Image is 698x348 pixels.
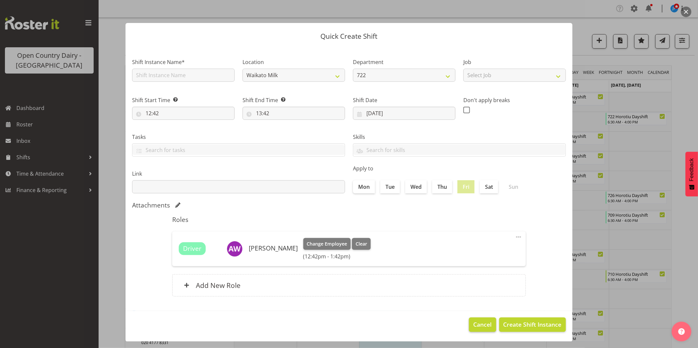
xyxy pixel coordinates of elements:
h5: Attachments [132,201,170,209]
input: Click to select... [132,107,235,120]
label: Shift Start Time [132,96,235,104]
label: Mon [353,180,375,193]
input: Shift Instance Name [132,69,235,82]
button: Cancel [469,317,496,332]
label: Tasks [132,133,345,141]
span: Clear [356,240,367,248]
button: Feedback - Show survey [686,152,698,196]
label: Apply to [353,164,566,172]
label: Link [132,170,345,178]
span: Cancel [474,320,492,329]
span: Driver [183,244,201,253]
label: Sun [503,180,523,193]
h6: Add New Role [196,281,241,290]
h5: Roles [172,216,526,224]
img: andy-webb8163.jpg [227,241,243,257]
label: Shift End Time [243,96,345,104]
label: Don't apply breaks [463,96,566,104]
label: Wed [405,180,427,193]
img: help-xxl-2.png [678,328,685,335]
input: Search for tasks [132,145,345,155]
button: Create Shift Instance [499,317,566,332]
label: Fri [457,180,475,193]
button: Clear [352,238,371,250]
label: Thu [432,180,452,193]
input: Search for skills [353,145,566,155]
h6: [PERSON_NAME] [249,245,298,252]
label: Location [243,58,345,66]
label: Sat [480,180,498,193]
label: Shift Date [353,96,455,104]
label: Department [353,58,455,66]
button: Change Employee [303,238,351,250]
span: Create Shift Instance [503,320,562,329]
p: Quick Create Shift [132,33,566,40]
span: Feedback [689,158,695,181]
label: Skills [353,133,566,141]
label: Job [463,58,566,66]
span: Change Employee [307,240,347,248]
h6: (12:42pm - 1:42pm) [303,253,371,260]
input: Click to select... [243,107,345,120]
label: Tue [380,180,400,193]
input: Click to select... [353,107,455,120]
label: Shift Instance Name* [132,58,235,66]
